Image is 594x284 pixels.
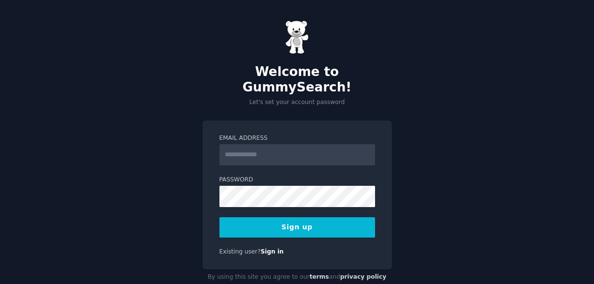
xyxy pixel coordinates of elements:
[340,273,387,280] a: privacy policy
[309,273,329,280] a: terms
[219,248,261,255] span: Existing user?
[261,248,284,255] a: Sign in
[219,134,375,143] label: Email Address
[203,98,392,107] p: Let's set your account password
[285,20,309,54] img: Gummy Bear
[219,176,375,184] label: Password
[219,217,375,238] button: Sign up
[203,64,392,95] h2: Welcome to GummySearch!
